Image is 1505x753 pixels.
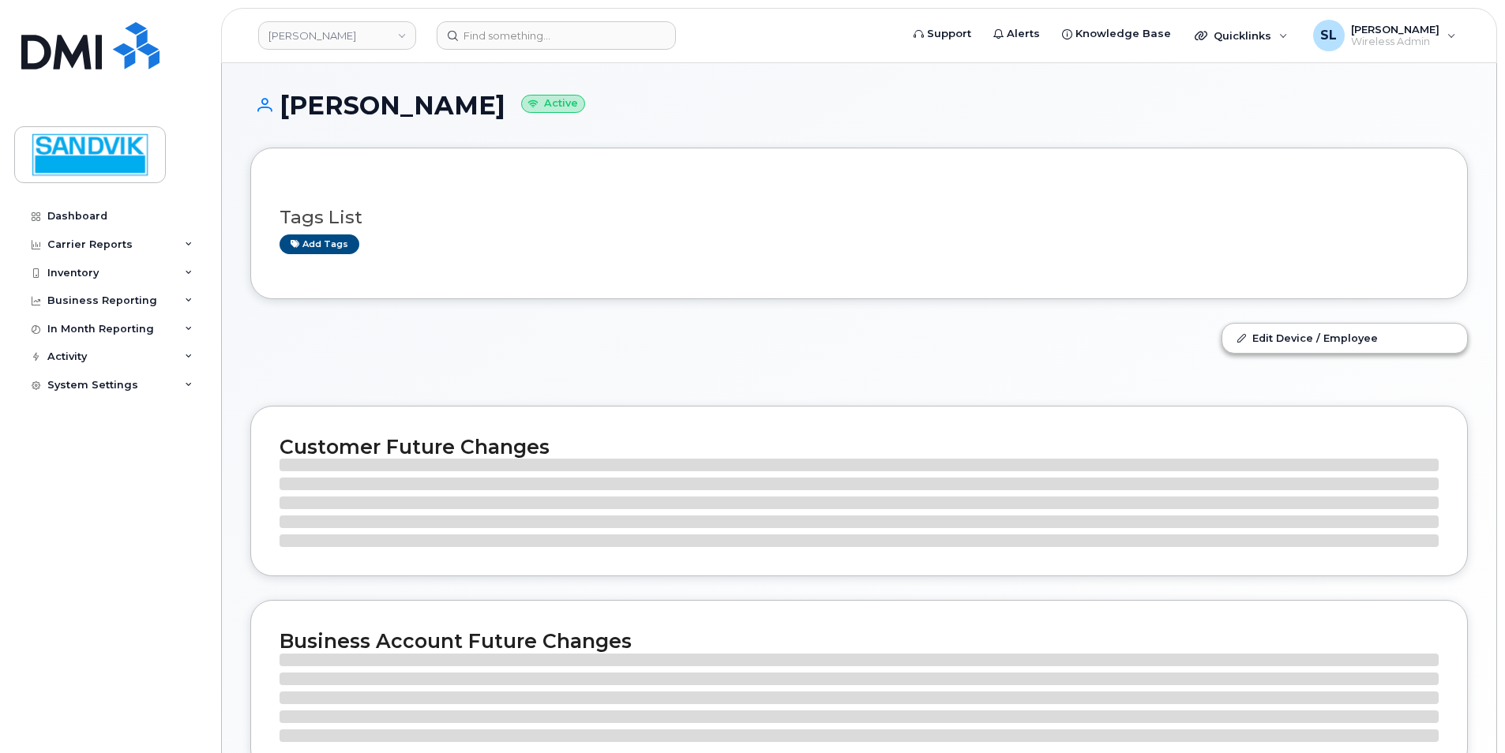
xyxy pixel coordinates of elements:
h3: Tags List [280,208,1439,227]
small: Active [521,95,585,113]
a: Edit Device / Employee [1222,324,1467,352]
h2: Customer Future Changes [280,435,1439,459]
a: Add tags [280,234,359,254]
h1: [PERSON_NAME] [250,92,1468,119]
h2: Business Account Future Changes [280,629,1439,653]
